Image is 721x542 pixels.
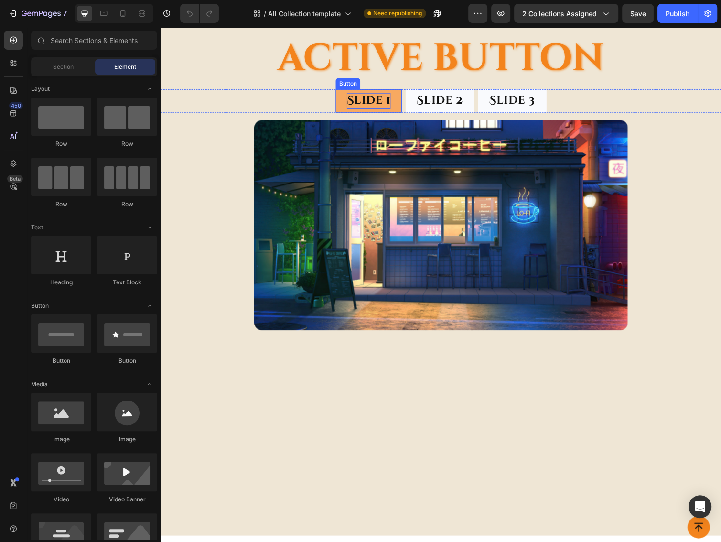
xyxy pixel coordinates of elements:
[666,9,689,19] div: Publish
[630,10,646,18] span: Save
[97,357,157,365] div: Button
[181,54,202,63] div: Button
[31,495,91,504] div: Video
[264,9,266,19] span: /
[268,9,341,19] span: All Collection template
[262,68,309,84] p: Slide 2
[142,377,157,392] span: Toggle open
[250,64,321,88] button: <p>Slide 2</p>
[114,63,136,71] span: Element
[7,175,23,183] div: Beta
[31,85,50,93] span: Layout
[31,140,91,148] div: Row
[522,9,597,19] span: 2 collections assigned
[336,68,383,84] p: Slide 3
[31,31,157,50] input: Search Sections & Elements
[142,81,157,97] span: Toggle open
[4,4,71,23] button: 7
[96,96,478,311] img: gempages_490719323975844721-ac2af3d2-9ae5-4c25-a106-60973faa7ad9.jpg
[31,223,43,232] span: Text
[190,68,235,84] p: Slide 1
[53,63,74,71] span: Section
[31,302,49,310] span: Button
[97,278,157,287] div: Text Block
[97,140,157,148] div: Row
[31,200,91,208] div: Row
[179,64,246,88] button: <p>Slide 1</p>
[31,435,91,444] div: Image
[180,4,219,23] div: Undo/Redo
[31,380,48,389] span: Media
[31,278,91,287] div: Heading
[373,9,422,18] span: Need republishing
[657,4,698,23] button: Publish
[514,4,618,23] button: 2 collections assigned
[142,298,157,314] span: Toggle open
[689,495,711,518] div: Open Intercom Messenger
[31,357,91,365] div: Button
[161,27,721,542] iframe: Design area
[9,102,23,109] div: 450
[324,64,394,88] button: <p>Slide 3</p>
[622,4,654,23] button: Save
[97,200,157,208] div: Row
[97,435,157,444] div: Image
[97,495,157,504] div: Video Banner
[63,8,67,19] p: 7
[142,220,157,235] span: Toggle open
